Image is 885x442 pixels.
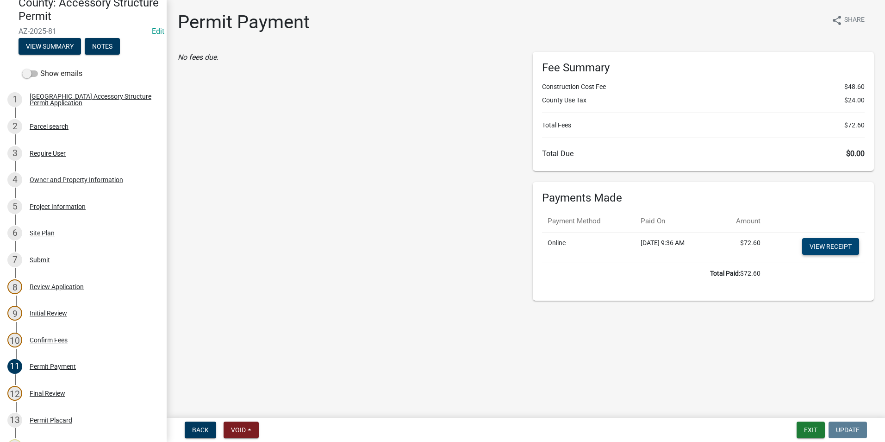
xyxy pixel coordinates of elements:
[844,15,865,26] span: Share
[844,95,865,105] span: $24.00
[7,359,22,374] div: 11
[30,123,69,130] div: Parcel search
[7,92,22,107] div: 1
[30,203,86,210] div: Project Information
[178,53,218,62] i: No fees due.
[542,263,766,284] td: $72.60
[844,82,865,92] span: $48.60
[30,363,76,370] div: Permit Payment
[542,95,865,105] li: County Use Tax
[542,120,865,130] li: Total Fees
[846,149,865,158] span: $0.00
[797,422,825,438] button: Exit
[30,93,152,106] div: [GEOGRAPHIC_DATA] Accessory Structure Permit Application
[831,15,842,26] i: share
[30,417,72,423] div: Permit Placard
[7,413,22,428] div: 13
[30,177,123,183] div: Owner and Property Information
[7,119,22,134] div: 2
[715,232,766,263] td: $72.60
[542,210,635,232] th: Payment Method
[710,270,740,277] b: Total Paid:
[824,11,872,29] button: shareShare
[30,150,66,157] div: Require User
[152,27,164,36] a: Edit
[19,38,81,55] button: View Summary
[19,27,148,36] span: AZ-2025-81
[192,426,209,434] span: Back
[844,120,865,130] span: $72.60
[30,390,65,397] div: Final Review
[30,284,84,290] div: Review Application
[542,149,865,158] h6: Total Due
[829,422,867,438] button: Update
[231,426,246,434] span: Void
[542,61,865,75] h6: Fee Summary
[185,422,216,438] button: Back
[30,337,68,343] div: Confirm Fees
[19,43,81,51] wm-modal-confirm: Summary
[7,333,22,347] div: 10
[152,27,164,36] wm-modal-confirm: Edit Application Number
[7,253,22,267] div: 7
[836,426,860,434] span: Update
[635,232,715,263] td: [DATE] 9:36 AM
[7,172,22,187] div: 4
[7,386,22,401] div: 12
[224,422,259,438] button: Void
[22,68,82,79] label: Show emails
[7,306,22,321] div: 9
[7,226,22,240] div: 6
[30,230,55,236] div: Site Plan
[715,210,766,232] th: Amount
[85,43,120,51] wm-modal-confirm: Notes
[635,210,715,232] th: Paid On
[542,191,865,205] h6: Payments Made
[7,199,22,214] div: 5
[30,257,50,263] div: Submit
[30,310,67,316] div: Initial Review
[178,11,310,33] h1: Permit Payment
[7,279,22,294] div: 8
[7,146,22,161] div: 3
[85,38,120,55] button: Notes
[802,238,859,255] a: View receipt
[542,82,865,92] li: Construction Cost Fee
[542,232,635,263] td: Online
